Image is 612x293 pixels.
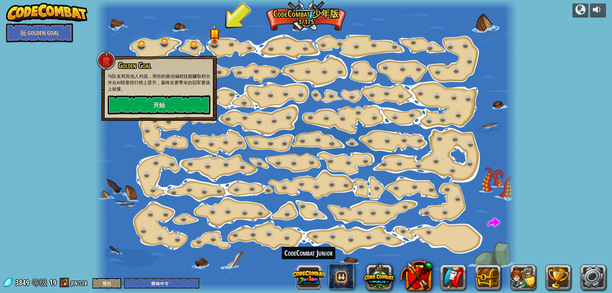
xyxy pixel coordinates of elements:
button: 登出 [92,278,121,289]
span: 19 [49,277,56,288]
a: 玩 Golden Goal [6,23,73,42]
img: CodeCombat - Learn how to code by playing a game [6,3,88,22]
a: 开始 [108,95,210,114]
img: level-banner-started.png [209,24,220,43]
p: 与队友和其他人对战，用你的最佳编程技能赚取积分并在AI联赛排行榜上晋升，最终在赛季末的冠军赛场上较量。 [108,73,210,92]
a: jentler [71,277,89,288]
span: 3849 [15,277,31,288]
h3: Golden Goal [118,61,210,70]
span: 等级 [32,277,47,288]
button: 战役 [572,3,588,18]
button: 音量调节 [590,3,606,18]
div: CodeCombat Junior [282,247,335,260]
